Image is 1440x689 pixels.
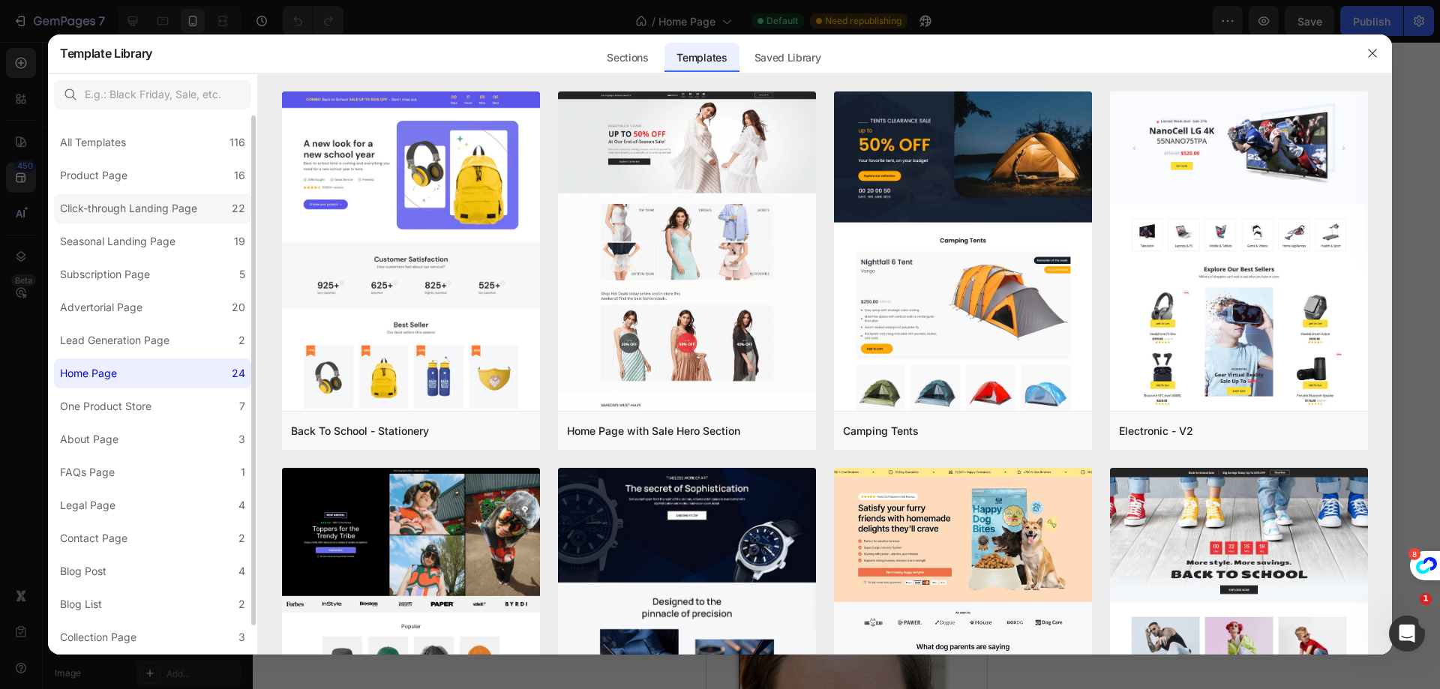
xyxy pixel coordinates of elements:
[234,166,245,184] div: 16
[220,346,324,385] img: gempages_432750572815254551-a62c7382-44b5-4b8a-b2af-4bef057d11ea.svg
[238,529,245,547] div: 2
[664,43,739,73] div: Templates
[742,43,833,73] div: Saved Library
[595,43,660,73] div: Sections
[1420,593,1432,605] span: 1
[238,562,245,580] div: 4
[60,430,118,448] div: About Page
[1,265,268,330] p: "The professional grade is the perfect addition to any at-home skincare routine"
[60,496,115,514] div: Legal Page
[238,595,245,613] div: 2
[60,199,197,217] div: Click-through Landing Page
[238,430,245,448] div: 3
[843,422,919,440] div: Camping Tents
[567,422,740,440] div: Home Page with Sale Hero Section
[60,133,126,151] div: All Templates
[834,91,1092,656] img: tent.png
[74,7,139,22] span: Mobile ( 374 px)
[232,364,245,382] div: 24
[1119,422,1193,440] div: Electronic - V2
[232,199,245,217] div: 22
[19,199,60,213] div: Heading
[60,166,127,184] div: Product Page
[60,595,102,613] div: Blog List
[60,232,175,250] div: Seasonal Landing Page
[11,220,269,240] h2: As Featured In :
[229,133,245,151] div: 116
[60,529,127,547] div: Contact Page
[238,496,245,514] div: 4
[1389,616,1425,652] iframe: Intercom live chat
[13,463,268,488] span: from people just like you
[232,298,245,316] div: 20
[238,628,245,646] div: 3
[60,628,136,646] div: Collection Page
[241,463,245,481] div: 1
[291,422,429,440] div: Back To School - Stationery
[60,298,142,316] div: Advertorial Page
[109,346,214,385] img: gempages_432750572815254551-4e3559be-fbfe-4d35-86c8-eef45ac852d3.svg
[234,232,245,250] div: 19
[238,331,245,349] div: 2
[60,562,106,580] div: Blog Post
[239,265,245,283] div: 5
[60,331,169,349] div: Lead Generation Page
[60,364,117,382] div: Home Page
[60,265,150,283] div: Subscription Page
[60,463,115,481] div: FAQs Page
[239,397,245,415] div: 7
[43,435,238,460] span: skin reborn stories
[54,79,251,109] input: E.g.: Black Friday, Sale, etc.
[60,34,152,73] h2: Template Library
[60,397,151,415] div: One Product Store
